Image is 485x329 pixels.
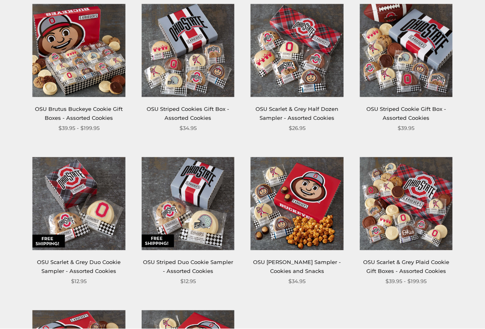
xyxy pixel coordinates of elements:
[360,158,453,251] img: OSU Scarlet & Grey Plaid Cookie Gift Boxes - Assorted Cookies
[180,124,197,133] span: $34.95
[141,4,234,97] img: OSU Striped Cookies Gift Box - Assorted Cookies
[32,158,126,251] img: OSU Scarlet & Grey Duo Cookie Sampler - Assorted Cookies
[6,298,84,323] iframe: Sign Up via Text for Offers
[288,277,305,286] span: $34.95
[255,106,338,121] a: OSU Scarlet & Grey Half Dozen Sampler - Assorted Cookies
[58,124,100,133] span: $39.95 - $199.95
[251,158,344,251] img: OSU Brutus Buckeye Sampler - Cookies and Snacks
[253,259,341,274] a: OSU [PERSON_NAME] Sampler - Cookies and Snacks
[141,158,234,251] img: OSU Striped Duo Cookie Sampler - Assorted Cookies
[35,106,123,121] a: OSU Brutus Buckeye Cookie Gift Boxes - Assorted Cookies
[366,106,446,121] a: OSU Striped Cookie Gift Box - Assorted Cookies
[180,277,196,286] span: $12.95
[37,259,121,274] a: OSU Scarlet & Grey Duo Cookie Sampler - Assorted Cookies
[398,124,414,133] span: $39.95
[363,259,449,274] a: OSU Scarlet & Grey Plaid Cookie Gift Boxes - Assorted Cookies
[143,259,233,274] a: OSU Striped Duo Cookie Sampler - Assorted Cookies
[147,106,229,121] a: OSU Striped Cookies Gift Box - Assorted Cookies
[360,4,453,97] img: OSU Striped Cookie Gift Box - Assorted Cookies
[385,277,427,286] span: $39.95 - $199.95
[289,124,305,133] span: $26.95
[32,4,126,97] img: OSU Brutus Buckeye Cookie Gift Boxes - Assorted Cookies
[251,4,344,97] img: OSU Scarlet & Grey Half Dozen Sampler - Assorted Cookies
[71,277,87,286] span: $12.95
